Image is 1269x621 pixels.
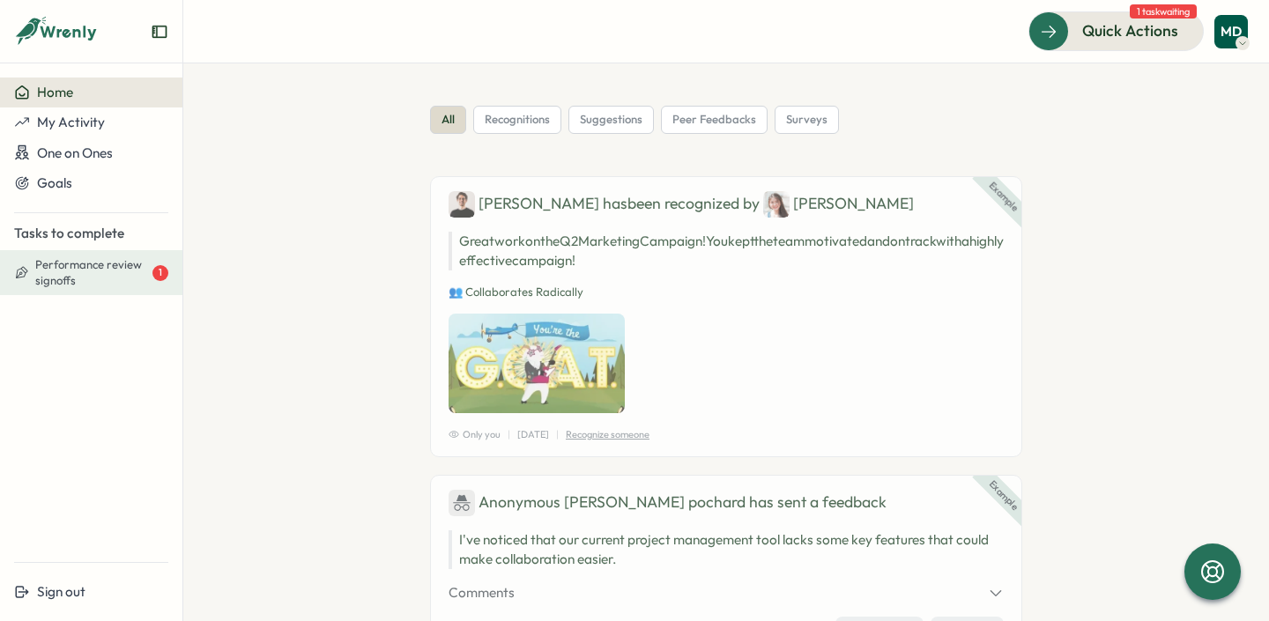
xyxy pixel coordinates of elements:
span: 1 task waiting [1130,4,1197,18]
span: suggestions [580,112,642,128]
img: Jane [763,191,790,218]
p: I've noticed that our current project management tool lacks some key features that could make col... [459,530,1004,569]
span: Comments [449,583,515,603]
span: Home [37,84,73,100]
div: Anonymous [PERSON_NAME] pochard [449,490,746,516]
p: [DATE] [517,427,549,442]
button: MD [1214,15,1248,48]
button: Expand sidebar [151,23,168,41]
div: 1 [152,265,168,281]
div: has sent a feedback [449,490,1004,516]
button: Comments [449,583,1004,603]
p: 👥 Collaborates Radically [449,285,1004,300]
p: Tasks to complete [14,224,168,243]
p: Recognize someone [566,427,649,442]
span: peer feedbacks [672,112,756,128]
span: all [442,112,455,128]
p: | [508,427,510,442]
span: surveys [786,112,827,128]
span: Goals [37,174,72,191]
div: [PERSON_NAME] has been recognized by [449,191,1004,218]
span: Only you [449,427,501,442]
button: Quick Actions [1028,11,1204,50]
span: Sign out [37,583,85,600]
span: Performance review signoffs [35,257,149,288]
img: Recognition Image [449,314,625,412]
span: Quick Actions [1082,19,1178,42]
p: | [556,427,559,442]
p: Great work on the Q2 Marketing Campaign! You kept the team motivated and on track with a highly e... [449,232,1004,270]
span: My Activity [37,114,105,130]
span: One on Ones [37,144,113,161]
span: MD [1221,24,1242,39]
img: Ben [449,191,475,218]
div: [PERSON_NAME] [763,191,914,218]
span: recognitions [485,112,550,128]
